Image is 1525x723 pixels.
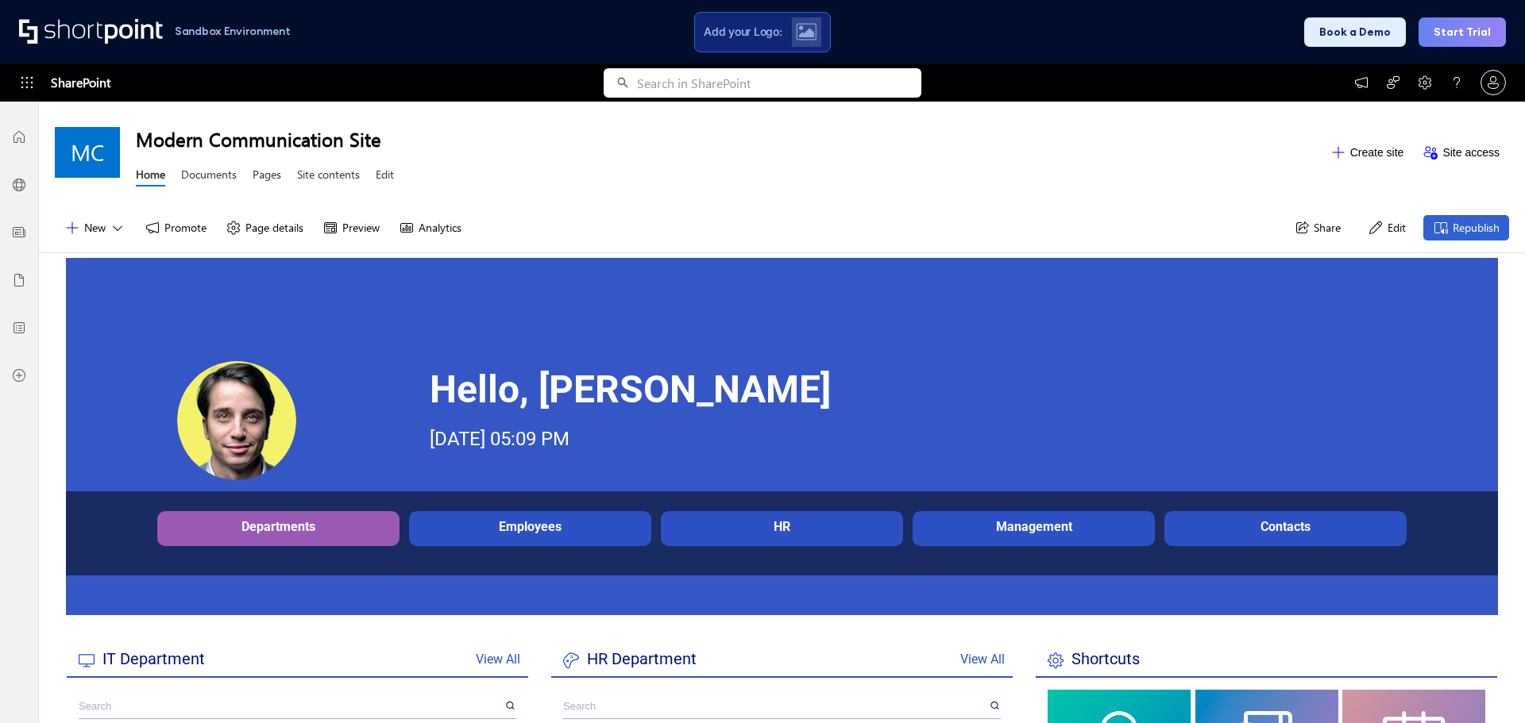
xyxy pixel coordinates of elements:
button: Share [1284,215,1350,240]
button: Create site [1321,140,1414,165]
a: Edit [376,167,394,187]
a: Pages [253,167,281,187]
div: Description [409,542,651,565]
div: HR [665,519,899,534]
span: Add your Logo: [704,25,782,39]
button: Edit [1358,215,1415,240]
div: Description [661,542,903,565]
div: Description [157,542,400,565]
input: Search in SharePoint [637,68,921,98]
button: Republish [1423,215,1509,240]
button: Site access [1413,140,1509,165]
div: [DATE] 05:09 PM [430,428,569,450]
button: Book a Demo [1304,17,1406,47]
button: Analytics [389,215,471,240]
span: HR Department [563,649,697,668]
button: Page details [216,215,313,240]
div: Description [1164,542,1407,565]
a: View All [960,652,1005,667]
input: Search [79,694,503,718]
a: Site contents [297,167,360,187]
a: Documents [181,167,237,187]
img: Upload logo [796,23,817,40]
a: View All [476,652,520,667]
div: Management [917,519,1151,534]
span: Shortcuts [1048,649,1140,668]
button: Preview [313,215,389,240]
span: MC [71,140,104,165]
h1: Sandbox Environment [175,27,291,36]
button: Start Trial [1419,17,1506,47]
div: Description [913,542,1155,565]
button: Promote [135,215,216,240]
span: SharePoint [51,63,110,102]
div: Employees [413,519,647,534]
span: IT Department [79,649,205,668]
input: Search [563,694,987,718]
div: Contacts [1168,519,1403,534]
strong: Hello, [PERSON_NAME] [430,367,831,412]
iframe: Chat Widget [1446,647,1525,723]
div: Departments [161,519,396,534]
a: Home [136,167,165,187]
h1: Modern Communication Site [136,126,1321,152]
button: New [55,215,135,240]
